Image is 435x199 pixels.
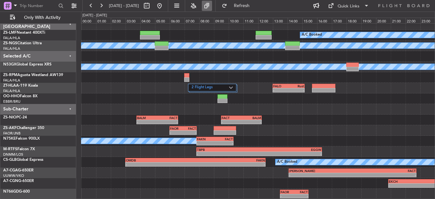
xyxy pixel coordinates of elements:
[332,18,347,23] div: 17:00
[3,169,18,172] span: A7-CGA
[325,1,372,11] button: Quick Links
[81,18,96,23] div: 00:00
[3,190,19,194] span: N766GD
[185,18,199,23] div: 07:00
[259,152,321,156] div: -
[170,126,183,130] div: FAOR
[197,148,259,151] div: TBPB
[294,190,308,194] div: FACT
[3,94,37,98] a: OO-HHOFalcon 8X
[3,173,24,178] a: UUWW/VKO
[302,18,317,23] div: 15:00
[3,169,34,172] a: A7-CGAG-650ER
[420,18,435,23] div: 23:00
[3,84,38,88] a: ZT-HLAA-119 Koala
[126,158,195,162] div: OMDB
[7,13,70,23] button: Only With Activity
[3,46,20,51] a: FALA/HLA
[3,31,45,35] a: ZS-LMFNextant 400XTi
[3,179,34,183] a: A7-CGNG-650ER
[273,84,289,88] div: FALO
[17,15,68,20] span: Only With Activity
[3,190,30,194] a: N766GDG-600
[195,162,265,166] div: -
[3,89,20,93] a: FALA/HLA
[3,158,17,162] span: CS-GLB
[3,137,40,141] a: N75KEFalcon 900LX
[214,18,229,23] div: 09:00
[183,126,196,130] div: FACT
[215,137,233,141] div: FACT
[3,31,17,35] span: ZS-LMF
[273,18,288,23] div: 13:00
[391,18,406,23] div: 21:00
[3,94,20,98] span: OO-HHO
[3,131,21,136] a: FAOR/JNB
[192,85,229,91] label: 2 Flight Legs
[3,158,43,162] a: CS-GLBGlobal Express
[3,99,21,104] a: EBBR/BRU
[289,88,304,92] div: -
[3,137,16,141] span: N75KE
[281,190,294,194] div: FAOR
[406,18,420,23] div: 22:00
[222,120,242,124] div: -
[376,18,391,23] div: 20:00
[288,18,302,23] div: 14:00
[3,36,20,40] a: FALA/HLA
[3,147,35,151] a: M-RTFSFalcon 7X
[126,162,195,166] div: -
[137,120,157,124] div: -
[109,3,139,9] span: [DATE] - [DATE]
[317,18,332,23] div: 16:00
[289,173,353,177] div: -
[3,147,17,151] span: M-RTFS
[197,137,215,141] div: FAKN
[242,120,261,124] div: -
[289,84,304,88] div: Rust
[229,18,243,23] div: 10:00
[281,194,294,198] div: -
[3,73,17,77] span: ZS-RPM
[183,131,196,134] div: -
[353,173,416,177] div: -
[242,116,261,120] div: BALM
[111,18,126,23] div: 02:00
[20,1,56,11] input: Trip Number
[347,18,361,23] div: 18:00
[294,194,308,198] div: -
[170,131,183,134] div: -
[82,13,107,18] div: [DATE] - [DATE]
[96,18,111,23] div: 01:00
[243,18,258,23] div: 11:00
[277,157,297,167] div: A/C Booked
[157,116,177,120] div: FACT
[3,152,23,157] a: DNMM/LOS
[222,116,242,120] div: FACT
[157,120,177,124] div: -
[353,169,416,173] div: FACT
[338,3,359,10] div: Quick Links
[197,141,215,145] div: -
[273,88,289,92] div: -
[126,18,140,23] div: 03:00
[3,116,16,119] span: ZS-NIO
[3,116,27,119] a: ZS-NIOPC-24
[3,126,17,130] span: ZS-AKF
[199,18,214,23] div: 08:00
[3,84,16,88] span: ZT-HLA
[3,63,16,66] span: N53GX
[289,169,353,173] div: [PERSON_NAME]
[215,141,233,145] div: -
[155,18,170,23] div: 05:00
[3,126,44,130] a: ZS-AKFChallenger 350
[229,86,233,89] img: arrow-gray.svg
[219,1,257,11] button: Refresh
[3,63,52,66] a: N53GXGlobal Express XRS
[3,78,20,83] a: FALA/HLA
[197,152,259,156] div: -
[258,18,273,23] div: 12:00
[170,18,185,23] div: 06:00
[259,148,321,151] div: EGGW
[361,18,376,23] div: 19:00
